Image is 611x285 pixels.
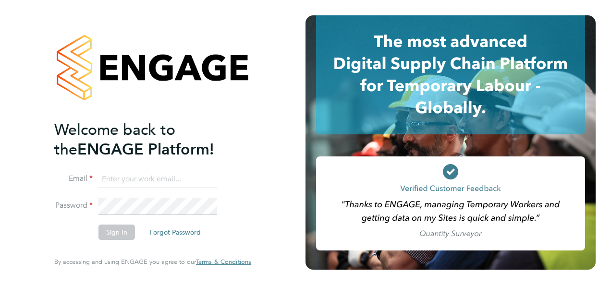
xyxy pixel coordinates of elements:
[54,120,175,159] span: Welcome back to the
[98,171,217,188] input: Enter your work email...
[98,225,135,240] button: Sign In
[142,225,208,240] button: Forgot Password
[54,174,93,184] label: Email
[54,120,242,159] h2: ENGAGE Platform!
[196,258,251,266] a: Terms & Conditions
[54,258,251,266] span: By accessing and using ENGAGE you agree to our
[54,201,93,211] label: Password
